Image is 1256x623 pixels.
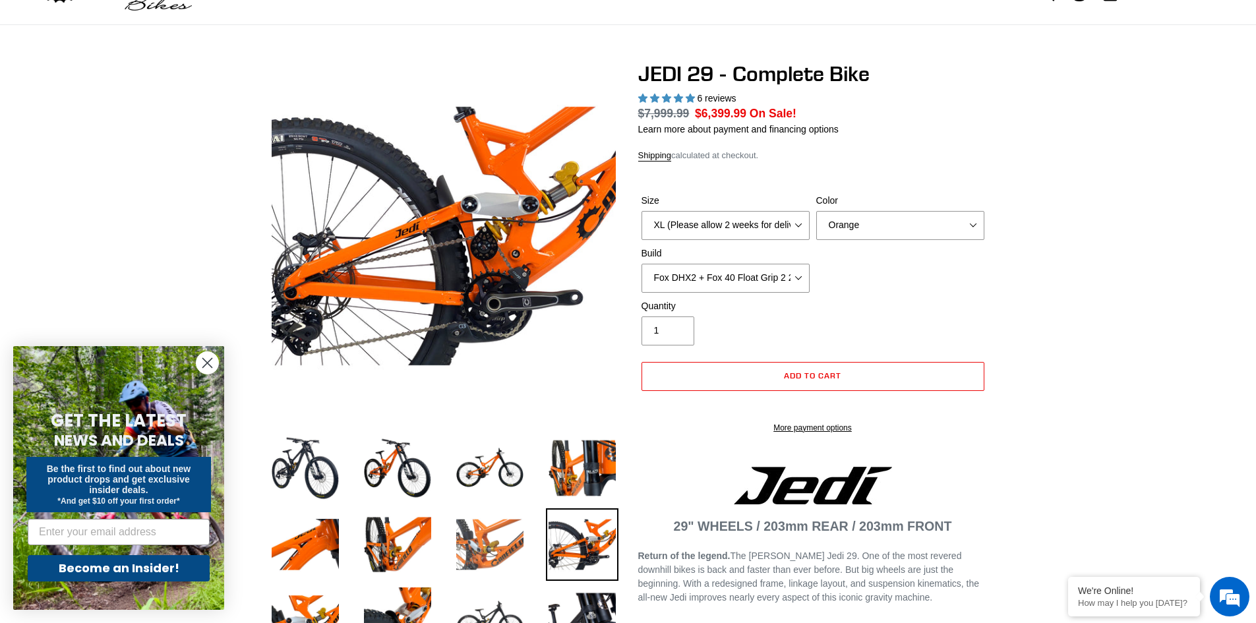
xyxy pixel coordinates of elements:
[51,409,187,432] span: GET THE LATEST
[28,555,210,581] button: Become an Insider!
[7,360,251,406] textarea: Type your message and hit 'Enter'
[54,430,184,451] span: NEWS AND DEALS
[638,550,731,561] strong: Return of the legend.
[638,107,690,120] s: $7,999.99
[15,73,34,92] div: Navigation go back
[642,422,984,434] a: More payment options
[28,519,210,545] input: Enter your email address
[638,150,672,162] a: Shipping
[695,107,746,120] span: $6,399.99
[638,93,698,104] span: 5.00 stars
[196,351,219,374] button: Close dialog
[642,362,984,391] button: Add to cart
[816,194,984,208] label: Color
[750,105,796,122] span: On Sale!
[674,519,952,533] strong: 29" WHEELS / 203mm REAR / 203mm FRONT
[47,463,191,495] span: Be the first to find out about new product drops and get exclusive insider deals.
[42,66,75,99] img: d_696896380_company_1647369064580_696896380
[697,93,736,104] span: 6 reviews
[638,124,839,134] a: Learn more about payment and financing options
[546,508,618,581] img: Load image into Gallery viewer, JEDI 29 - Complete Bike
[269,508,342,581] img: Load image into Gallery viewer, JEDI 29 - Complete Bike
[642,299,810,313] label: Quantity
[642,247,810,260] label: Build
[638,149,988,162] div: calculated at checkout.
[361,508,434,581] img: Load image into Gallery viewer, JEDI 29 - Complete Bike
[638,61,988,86] h1: JEDI 29 - Complete Bike
[76,166,182,299] span: We're online!
[642,194,810,208] label: Size
[88,74,241,91] div: Chat with us now
[57,496,179,506] span: *And get $10 off your first order*
[361,432,434,504] img: Load image into Gallery viewer, JEDI 29 - Complete Bike
[1078,598,1190,608] p: How may I help you today?
[546,432,618,504] img: Load image into Gallery viewer, JEDI 29 - Complete Bike
[269,432,342,504] img: Load image into Gallery viewer, JEDI 29 - Complete Bike
[638,549,988,605] p: The [PERSON_NAME] Jedi 29. One of the most revered downhill bikes is back and faster than ever be...
[734,467,892,504] img: Jedi Logo
[1078,585,1190,596] div: We're Online!
[454,432,526,504] img: Load image into Gallery viewer, JEDI 29 - Complete Bike
[784,371,841,380] span: Add to cart
[454,508,526,581] img: Load image into Gallery viewer, JEDI 29 - Complete Bike
[216,7,248,38] div: Minimize live chat window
